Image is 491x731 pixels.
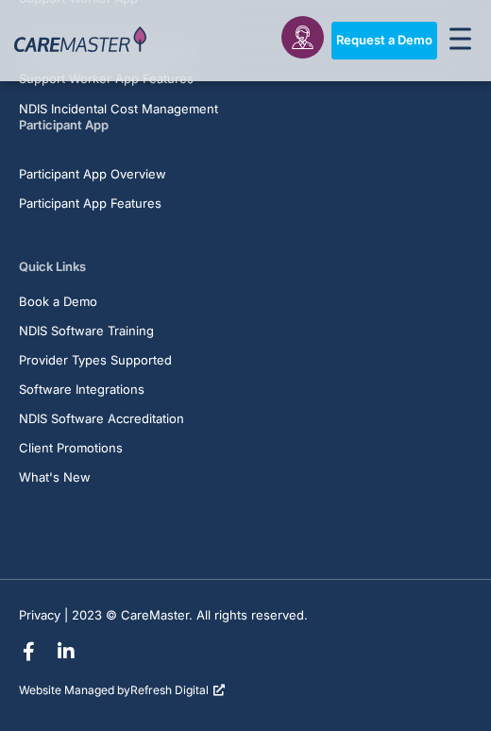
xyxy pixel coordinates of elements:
span: Book a Demo [19,295,97,309]
span: Request a Demo [336,33,432,48]
a: Client Promotions [19,441,472,455]
span: Software Integrations [19,382,144,397]
img: CareMaster Logo [14,26,146,56]
span: Client Promotions [19,441,123,455]
span: NDIS Incidental Cost Management [19,101,218,116]
h5: Quick Links [19,258,472,276]
span: NDIS Software Training [19,324,154,338]
a: Software Integrations [19,382,472,397]
a: Provider Types Supported [19,353,472,367]
div: Menu Toggle [445,22,478,59]
p: Website Managed by [19,684,472,697]
a: NDIS Incidental Cost Management [19,101,472,116]
div: Privacy | 2023 © CareMaster. All rights reserved. [19,608,472,623]
a: Participant App Overview [19,167,472,181]
span: Provider Types Supported [19,353,172,367]
span: What's New [19,470,91,484]
a: NDIS Software Accreditation [19,412,472,426]
a: What's New [19,470,472,484]
span: Participant App Overview [19,167,166,181]
a: Participant App Features [19,196,472,211]
h5: Participant App [19,116,472,134]
a: Book a Demo [19,295,472,309]
a: NDIS Software Training [19,324,472,338]
span: NDIS Software Accreditation [19,412,184,426]
a: Refresh Digital [130,683,225,697]
span: Participant App Features [19,196,161,211]
a: Request a Demo [331,22,437,59]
